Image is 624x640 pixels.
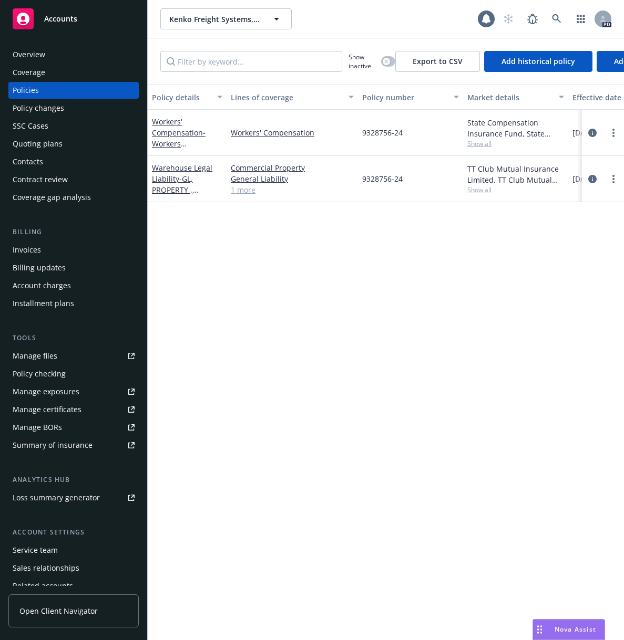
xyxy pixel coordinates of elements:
[13,189,91,206] div: Coverage gap analysis
[8,171,139,188] a: Contract review
[8,348,139,364] a: Manage files
[8,437,139,454] a: Summary of insurance
[8,4,139,34] a: Accounts
[13,259,66,276] div: Billing updates
[160,51,342,72] input: Filter by keyword...
[13,419,62,436] div: Manage BORs
[231,127,354,138] a: Workers' Compensation
[8,401,139,418] a: Manage certificates
[463,85,568,110] button: Market details
[467,117,564,139] div: State Compensation Insurance Fund, State Compensation Insurance Fund (SCIF)
[152,92,211,103] div: Policy details
[169,14,260,25] span: Kenko Freight Systems, Inc.
[8,365,139,382] a: Policy checking
[13,365,66,382] div: Policy checking
[467,163,564,185] div: TT Club Mutual Insurance Limited, TT Club Mutual Insurance Limited
[533,620,546,639] div: Drag to move
[572,127,596,138] span: [DATE]
[8,527,139,538] div: Account settings
[13,82,39,99] div: Policies
[13,118,48,134] div: SSC Cases
[586,127,599,139] a: circleInformation
[8,118,139,134] a: SSC Cases
[231,162,354,173] a: Commercial Property
[498,8,519,29] a: Start snowing
[152,128,206,160] span: - Workers Compensation
[8,242,139,258] a: Invoices
[8,135,139,152] a: Quoting plans
[8,333,139,343] div: Tools
[8,560,139,576] a: Sales relationships
[152,174,215,239] span: - GL, PROPERTY , WARHOUSE LOGISTICS- manuscript policy form
[13,135,63,152] div: Quoting plans
[8,46,139,63] a: Overview
[8,383,139,400] a: Manage exposures
[467,185,564,194] span: Show all
[13,171,68,188] div: Contract review
[8,82,139,99] a: Policies
[349,53,377,70] span: Show inactive
[160,8,292,29] button: Kenko Freight Systems, Inc.
[13,542,58,559] div: Service team
[8,100,139,117] a: Policy changes
[13,578,73,594] div: Related accounts
[8,295,139,312] a: Installment plans
[13,383,79,400] div: Manage exposures
[8,542,139,559] a: Service team
[44,15,77,23] span: Accounts
[152,117,206,160] a: Workers' Compensation
[546,8,567,29] a: Search
[13,295,74,312] div: Installment plans
[413,56,463,66] span: Export to CSV
[502,56,575,66] span: Add historical policy
[8,475,139,485] div: Analytics hub
[467,139,564,148] span: Show all
[555,625,596,634] span: Nova Assist
[8,259,139,276] a: Billing updates
[8,153,139,170] a: Contacts
[522,8,543,29] a: Report a Bug
[231,92,342,103] div: Lines of coverage
[13,100,64,117] div: Policy changes
[231,173,354,184] a: General Liability
[8,578,139,594] a: Related accounts
[586,173,599,185] a: circleInformation
[362,173,403,184] span: 9328756-24
[484,51,592,72] button: Add historical policy
[8,419,139,436] a: Manage BORs
[362,127,403,138] span: 9328756-24
[19,605,98,616] span: Open Client Navigator
[570,8,591,29] a: Switch app
[607,173,620,185] a: more
[13,437,93,454] div: Summary of insurance
[231,184,354,195] a: 1 more
[152,163,215,239] a: Warehouse Legal Liability
[395,51,480,72] button: Export to CSV
[13,348,57,364] div: Manage files
[8,227,139,237] div: Billing
[13,153,43,170] div: Contacts
[8,489,139,506] a: Loss summary generator
[8,189,139,206] a: Coverage gap analysis
[8,277,139,294] a: Account charges
[13,277,71,294] div: Account charges
[13,242,41,258] div: Invoices
[227,85,358,110] button: Lines of coverage
[13,560,79,576] div: Sales relationships
[13,401,81,418] div: Manage certificates
[533,619,605,640] button: Nova Assist
[148,85,227,110] button: Policy details
[13,64,45,81] div: Coverage
[358,85,463,110] button: Policy number
[362,92,447,103] div: Policy number
[8,64,139,81] a: Coverage
[607,127,620,139] a: more
[572,173,596,184] span: [DATE]
[467,92,553,103] div: Market details
[13,46,45,63] div: Overview
[13,489,100,506] div: Loss summary generator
